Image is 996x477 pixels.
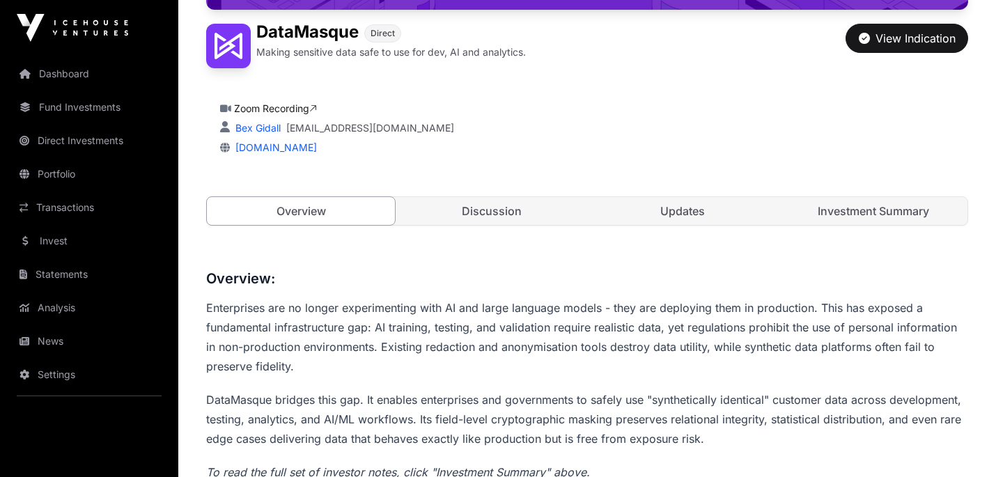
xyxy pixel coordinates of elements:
span: Direct [371,28,395,39]
nav: Tabs [207,197,967,225]
a: Direct Investments [11,125,167,156]
a: Settings [11,359,167,390]
h1: DataMasque [256,24,359,42]
a: [DOMAIN_NAME] [230,141,317,153]
button: View Indication [846,24,968,53]
a: View Indication [846,38,968,52]
img: Icehouse Ventures Logo [17,14,128,42]
a: Portfolio [11,159,167,189]
iframe: Chat Widget [926,410,996,477]
a: [EMAIL_ADDRESS][DOMAIN_NAME] [286,121,454,135]
a: Dashboard [11,58,167,89]
a: Bex Gidall [233,122,281,134]
p: Making sensitive data safe to use for dev, AI and analytics. [256,45,526,59]
a: Transactions [11,192,167,223]
a: Zoom Recording [234,102,317,114]
a: Discussion [398,197,586,225]
a: Overview [206,196,396,226]
img: DataMasque [206,24,251,68]
a: Invest [11,226,167,256]
a: Analysis [11,292,167,323]
a: News [11,326,167,357]
div: View Indication [859,30,956,47]
p: Enterprises are no longer experimenting with AI and large language models - they are deploying th... [206,298,968,376]
p: DataMasque bridges this gap. It enables enterprises and governments to safely use "synthetically ... [206,390,968,448]
a: Fund Investments [11,92,167,123]
a: Investment Summary [779,197,967,225]
h3: Overview: [206,267,968,290]
a: Updates [589,197,777,225]
a: Statements [11,259,167,290]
